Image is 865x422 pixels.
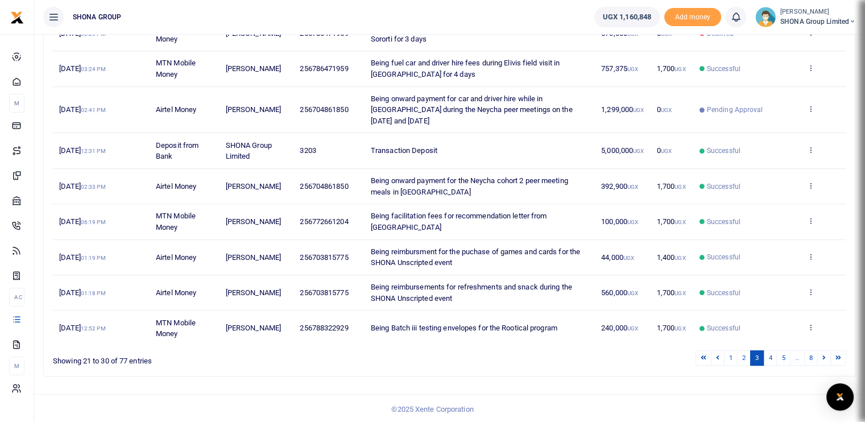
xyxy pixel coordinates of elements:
span: Successful [707,181,740,192]
a: UGX 1,160,848 [594,7,660,27]
span: [DATE] [59,182,105,191]
small: 12:52 PM [81,325,106,332]
small: UGX [661,148,672,154]
span: Successful [707,323,740,333]
span: [DATE] [59,324,105,332]
small: 03:24 PM [81,66,106,72]
span: 256786471959 [300,29,348,38]
span: 256704861850 [300,105,348,114]
span: 573,000 [601,29,638,38]
span: 1,299,000 [601,105,644,114]
a: profile-user [PERSON_NAME] SHONA Group Limited [755,7,856,27]
span: 256704861850 [300,182,348,191]
small: 01:18 PM [81,290,106,296]
a: 1 [724,350,738,366]
span: Airtel Money [156,105,196,114]
small: UGX [627,290,638,296]
span: SHONA Group Limited [780,16,856,27]
span: UGX 1,160,848 [603,11,651,23]
small: UGX [674,290,685,296]
span: [DATE] [59,253,105,262]
span: [PERSON_NAME] [226,64,281,73]
span: [DATE] [59,64,105,73]
small: UGX [627,66,638,72]
span: Being fuel car and driver hire fees for Elivis during his field visit to Sororti for 3 days [371,23,583,43]
small: UGX [627,31,638,37]
div: Showing 21 to 30 of 77 entries [53,349,379,367]
span: [PERSON_NAME] [226,324,281,332]
small: UGX [627,325,638,332]
small: 06:19 PM [81,219,106,225]
small: UGX [674,219,685,225]
a: 8 [804,350,818,366]
a: 2 [737,350,751,366]
span: [DATE] [59,217,105,226]
small: UGX [633,107,644,113]
span: Being reimbursment for the puchase of games and cards for the SHONA Unscripted event [371,247,580,267]
span: Being onward payment for car and driver hire while in [GEOGRAPHIC_DATA] during the Neycha peer me... [371,94,573,125]
small: UGX [623,255,634,261]
span: Successful [707,146,740,156]
small: UGX [627,219,638,225]
small: UGX [674,325,685,332]
li: M [9,94,24,113]
span: 256772661204 [300,217,348,226]
span: Successful [707,252,740,262]
small: 02:41 PM [81,107,106,113]
span: [DATE] [59,146,105,155]
span: [PERSON_NAME] [226,253,281,262]
span: 256786471959 [300,64,348,73]
small: 03:26 PM [81,31,106,37]
span: Successful [707,217,740,227]
span: 240,000 [601,324,638,332]
span: Being fuel car and driver hire fees during Elivis field visit in [GEOGRAPHIC_DATA] for 4 days [371,59,560,78]
span: Pending Approval [707,105,763,115]
small: 01:19 PM [81,255,106,261]
a: 3 [750,350,764,366]
a: 5 [776,350,790,366]
span: 1,700 [657,64,686,73]
div: Open Intercom Messenger [826,383,854,411]
span: 3203 [300,146,316,155]
span: 256788322929 [300,324,348,332]
span: 256703815775 [300,288,348,297]
small: [PERSON_NAME] [780,7,856,17]
small: UGX [674,184,685,190]
small: UGX [674,66,685,72]
small: 02:33 PM [81,184,106,190]
span: MTN Mobile Money [156,59,196,78]
span: [PERSON_NAME] [226,105,281,114]
img: profile-user [755,7,776,27]
span: SHONA Group Limited [226,141,272,161]
span: [PERSON_NAME] [226,182,281,191]
span: Airtel Money [156,182,196,191]
span: MTN Mobile Money [156,212,196,231]
span: [PERSON_NAME] [226,288,281,297]
span: 1,700 [657,217,686,226]
span: Being reimbursements for refreshments and snack during the SHONA Unscripted event [371,283,572,303]
span: [PERSON_NAME] [226,29,281,38]
span: [DATE] [59,288,105,297]
a: 4 [763,350,777,366]
span: Transaction Deposit [371,146,437,155]
small: 12:31 PM [81,148,106,154]
span: 1,700 [657,182,686,191]
span: 0 [657,105,672,114]
li: Toup your wallet [664,8,721,27]
span: Successful [707,64,740,74]
span: Being Batch iii testing envelopes for the Rootical program [371,324,557,332]
small: UGX [674,255,685,261]
span: 0 [657,146,672,155]
span: SHONA GROUP [68,12,126,22]
small: UGX [633,148,644,154]
span: 1,700 [657,288,686,297]
li: Wallet ballance [590,7,664,27]
li: M [9,357,24,375]
span: 100,000 [601,217,638,226]
span: Airtel Money [156,288,196,297]
span: 1,700 [657,324,686,332]
span: [PERSON_NAME] [226,217,281,226]
small: UGX [661,31,672,37]
span: 44,000 [601,253,634,262]
a: Add money [664,12,721,20]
